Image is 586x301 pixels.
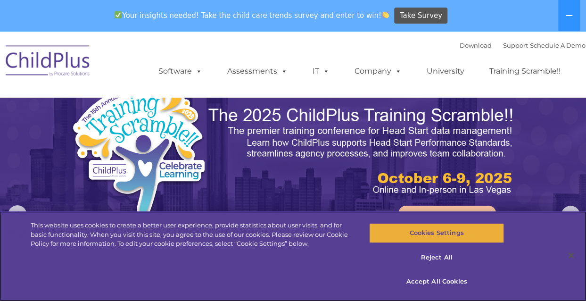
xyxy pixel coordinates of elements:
a: Assessments [218,62,297,81]
img: 👏 [382,11,389,18]
a: Software [149,62,212,81]
img: ✅ [115,11,122,18]
font: | [460,42,586,49]
span: Last name [131,62,160,69]
span: Take Survey [400,8,442,24]
a: Take Survey [394,8,447,24]
button: Close [561,245,581,266]
button: Reject All [369,248,504,268]
a: Download [460,42,492,49]
a: Learn More [398,206,496,232]
span: Your insights needed! Take the child care trends survey and enter to win! [111,6,393,25]
a: Company [345,62,411,81]
a: Support [503,42,528,49]
div: This website uses cookies to create a better user experience, provide statistics about user visit... [31,221,352,249]
button: Cookies Settings [369,223,504,243]
a: Training Scramble!! [480,62,570,81]
img: ChildPlus by Procare Solutions [1,39,95,86]
span: Phone number [131,101,171,108]
a: Schedule A Demo [530,42,586,49]
a: IT [303,62,339,81]
a: University [417,62,474,81]
button: Accept All Cookies [369,272,504,292]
